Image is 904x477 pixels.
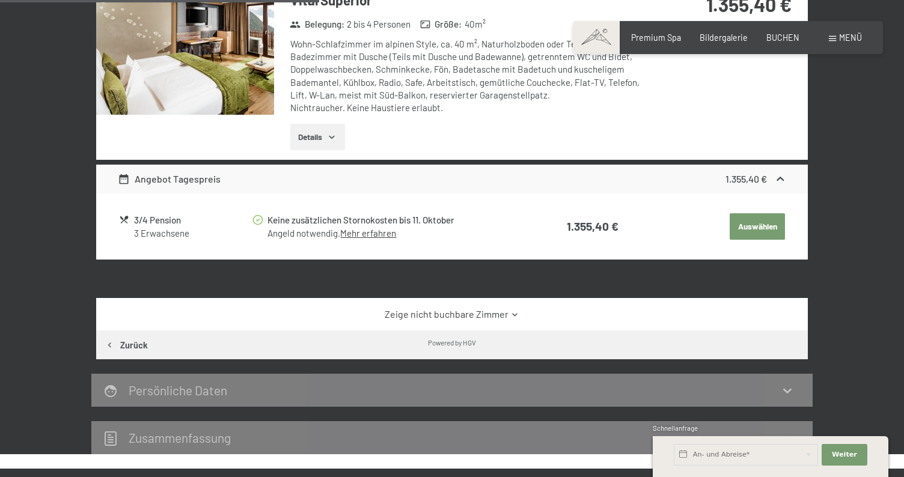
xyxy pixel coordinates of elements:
div: 3/4 Pension [134,213,251,227]
div: Angeld notwendig. [267,227,518,240]
div: Keine zusätzlichen Stornokosten bis 11. Oktober [267,213,518,227]
strong: Größe : [420,18,462,31]
span: Schnellanfrage [653,424,698,432]
span: Weiter [832,450,857,460]
span: Menü [839,32,862,43]
h2: Persönliche Daten [129,383,227,398]
a: BUCHEN [766,32,799,43]
button: Weiter [822,444,867,466]
button: Zurück [96,330,156,359]
strong: 1.355,40 € [725,173,767,184]
div: Powered by HGV [428,338,476,347]
a: Bildergalerie [700,32,748,43]
a: Mehr erfahren [340,228,396,239]
span: 2 bis 4 Personen [347,18,411,31]
span: 40 m² [465,18,486,31]
h2: Zusammen­fassung [129,430,231,445]
a: Zeige nicht buchbare Zimmer [118,308,787,321]
button: Auswählen [730,213,785,240]
a: Premium Spa [631,32,681,43]
button: Details [290,124,345,150]
div: Angebot Tagespreis1.355,40 € [96,165,808,193]
strong: 1.355,40 € [567,219,618,233]
div: 3 Erwachsene [134,227,251,240]
div: Angebot Tagespreis [118,172,221,186]
div: Wohn-Schlafzimmer im alpinen Style, ca. 40 m², Naturholzboden oder Teppichboden, Badezimmer mit D... [290,38,648,115]
strong: Belegung : [290,18,344,31]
